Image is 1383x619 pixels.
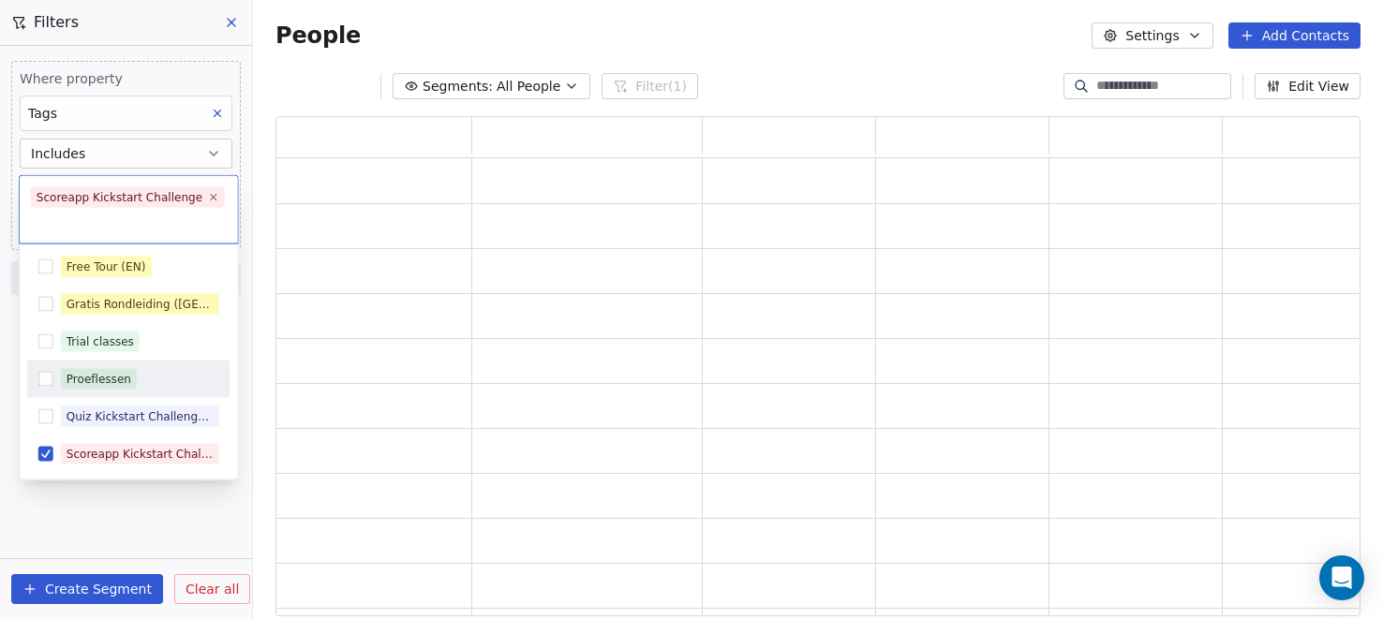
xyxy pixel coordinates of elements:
div: Suggestions [27,98,230,473]
div: Scoreapp Kickstart Challenge [37,189,202,206]
div: Proeflessen [67,371,131,388]
div: Trial classes [67,333,134,350]
div: Quiz Kickstart Challenge 1 [67,408,214,425]
div: Gratis Rondleiding ([GEOGRAPHIC_DATA]) [67,296,214,313]
div: Scoreapp Kickstart Challenge [67,446,214,463]
div: Free Tour (EN) [67,258,146,275]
